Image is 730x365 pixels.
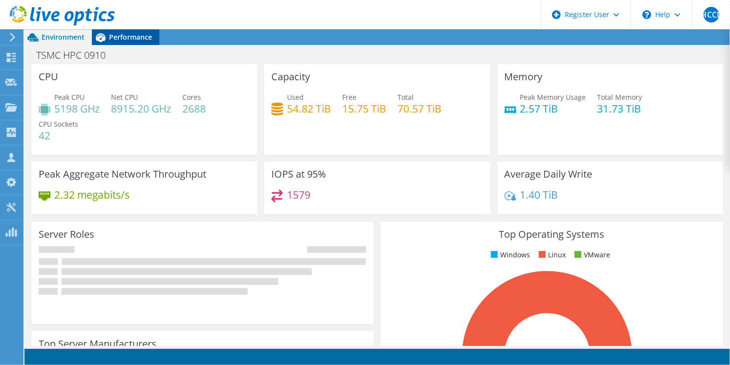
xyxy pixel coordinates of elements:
li: Linux [536,250,566,260]
h4: 8915.20 GHz [111,103,171,114]
h4: 5198 GHz [54,103,100,114]
h3: Top Server Manufacturers [39,339,156,349]
h4: 1.40 TiB [520,189,558,200]
span: HCCL [704,7,719,23]
span: Net CPU [111,92,138,102]
h3: Capacity [271,71,310,82]
h4: 70.57 TiB [398,103,442,114]
span: Environment [42,32,85,42]
span: Peak Memory Usage [520,92,586,102]
span: Cores [182,92,201,102]
h3: CPU [39,71,58,82]
span: Used [287,92,304,102]
h4: 31.73 TiB [597,103,642,114]
svg: \n [642,10,651,19]
h3: Memory [505,71,543,82]
h3: Average Daily Write [505,169,593,180]
h4: 54.82 TiB [287,103,331,114]
h4: 1579 [287,189,310,200]
h4: 2688 [182,103,206,114]
h3: Peak Aggregate Network Throughput [39,169,206,180]
li: Windows [488,250,530,260]
h4: 42 [39,130,78,141]
span: Total Memory [597,92,642,102]
h4: 2.32 megabits/s [54,189,130,200]
h3: IOPS at 95% [271,169,326,180]
span: Free [342,92,356,102]
h1: TSMC HPC 0910 [32,50,121,61]
h3: Server Roles [39,229,94,240]
span: Peak CPU [54,92,85,102]
span: CPU Sockets [39,119,78,129]
span: Performance [109,32,152,42]
h4: 2.57 TiB [520,103,586,114]
h3: Top Operating Systems [388,229,715,240]
span: Total [398,92,414,102]
h4: 15.75 TiB [342,103,386,114]
li: VMware [572,250,610,260]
